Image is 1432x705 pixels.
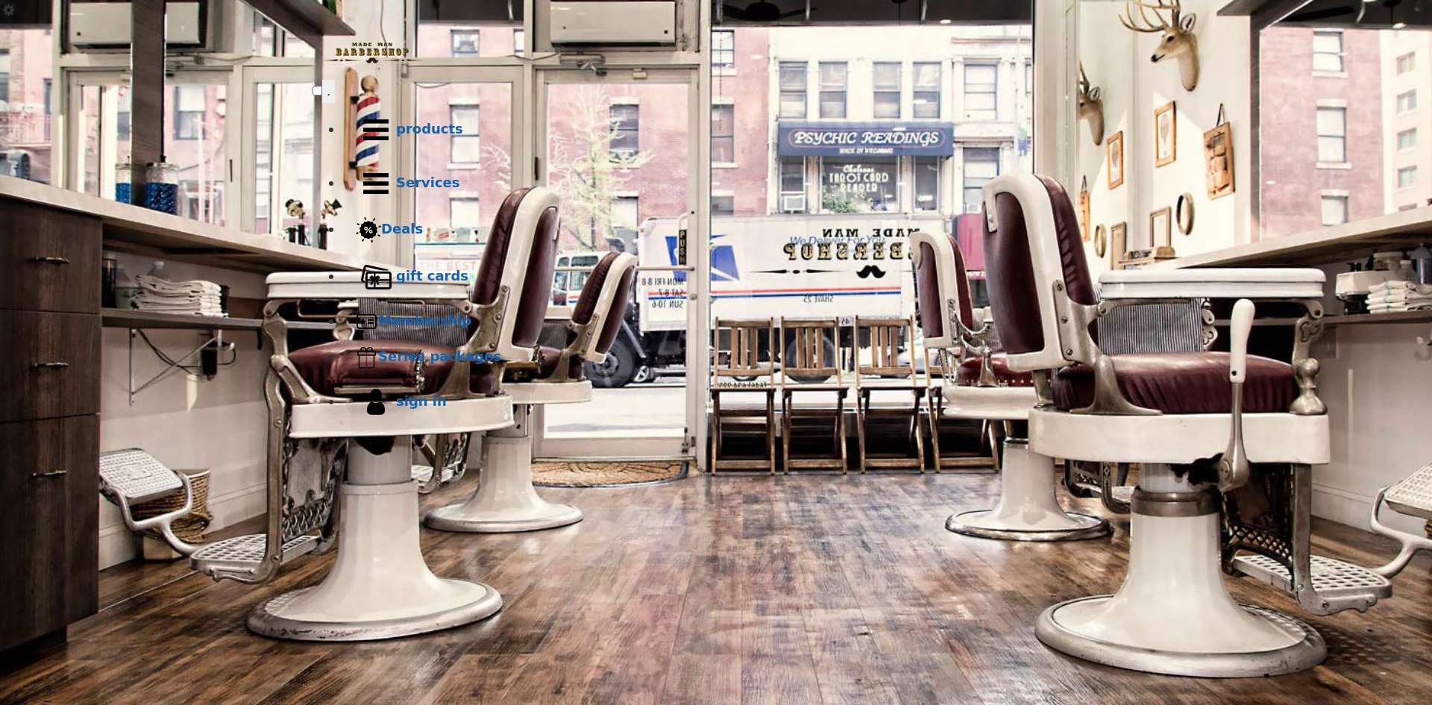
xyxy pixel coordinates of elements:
a: Series packagesSeries packages [342,339,1119,375]
img: Gift cards [356,257,396,297]
a: sign insign in [342,375,1119,429]
b: sign in [396,393,447,409]
img: Series packages [356,346,378,369]
b: Services [396,175,460,190]
input: menu toggle [313,86,322,95]
a: Productsproducts [342,103,1119,157]
a: ServicesServices [342,157,1119,210]
img: Made Man Barbershop logo [313,29,432,77]
a: Gift cardsgift cards [342,250,1119,304]
img: sign in [356,382,396,422]
b: products [396,121,463,137]
a: MembershipMembership [342,304,1119,339]
b: Series packages [378,348,501,364]
img: Membership [356,310,378,333]
img: Products [356,110,396,150]
img: Deals [356,217,381,243]
b: Membership [378,313,471,328]
b: gift cards [396,268,468,283]
img: Services [356,163,396,204]
b: Deals [381,221,423,236]
span: . [327,84,330,98]
button: menu toggle [322,80,335,103]
a: DealsDeals [342,210,1119,250]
